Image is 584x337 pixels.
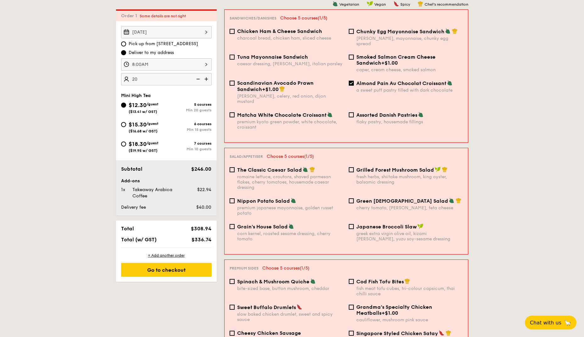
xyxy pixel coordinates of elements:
span: Total (w/ GST) [121,237,157,243]
span: /guest [147,141,159,145]
span: Choose 5 courses [267,154,314,159]
span: Delivery fee [121,205,146,210]
span: +$1.00 [381,310,398,316]
input: Assorted Danish Pastriesflaky pastry, housemade fillings [349,112,354,117]
span: $15.30 [129,121,147,128]
span: $336.74 [192,237,211,243]
span: Deliver to my address [129,50,174,56]
span: Sandwiches/Danishes [230,16,276,20]
div: premium kyoto green powder, white chocolate, croissant [237,119,344,130]
img: icon-chef-hat.a58ddaea.svg [404,278,410,284]
div: romaine lettuce, croutons, shaved parmesan flakes, cherry tomatoes, housemade caesar dressing [237,174,344,190]
input: Japanese Broccoli Slawgreek extra virgin olive oil, kizami [PERSON_NAME], yuzu soy-sesame dressing [349,224,354,229]
img: icon-chef-hat.a58ddaea.svg [446,330,451,336]
div: Min 15 guests [166,127,212,132]
span: ($16.68 w/ GST) [129,129,158,133]
span: Smoked Salmon Cream Cheese Sandwich [356,54,436,66]
img: icon-vegetarian.fe4039eb.svg [288,223,294,229]
img: icon-spicy.37a8142b.svg [393,1,399,7]
input: Grilled Forest Mushroom Saladfresh herbs, shiitake mushroom, king oyster, balsamic dressing [349,167,354,172]
span: Subtotal [121,166,142,172]
span: Choose 5 courses [280,15,327,21]
img: icon-spicy.37a8142b.svg [439,330,444,336]
input: The Classic Caesar Saladromaine lettuce, croutons, shaved parmesan flakes, cherry tomatoes, house... [230,167,235,172]
div: charcoal bread, chicken ham, sliced cheese [237,35,344,41]
div: 5 courses [166,102,212,107]
input: Almond Pain Au Chocolat Croissanta sweet puff pastry filled with dark chocolate [349,81,354,86]
input: Scandinavian Avocado Prawn Sandwich+$1.00[PERSON_NAME], celery, red onion, dijon mustard [230,81,235,86]
span: ($19.95 w/ GST) [129,148,158,153]
span: /guest [147,102,159,106]
span: Salad/Appetiser [230,154,263,159]
input: Cod Fish Tofu Bitesfish meat tofu cubes, tri-colour capsicum, thai chilli sauce [349,279,354,284]
span: $308.94 [191,226,211,232]
input: Grandma's Specialty Chicken Meatballs+$1.00cauliflower, mushroom pink sauce [349,305,354,310]
img: icon-add.58712e84.svg [202,73,212,85]
span: (1/5) [300,265,309,271]
div: Takeaway Arabica Coffee [130,187,187,199]
div: a sweet puff pastry filled with dark chocolate [356,88,463,93]
span: (1/5) [318,15,327,21]
span: Choose 5 courses [262,265,309,271]
span: Sweet Buffalo Drumlets [237,304,296,310]
div: fresh herbs, shiitake mushroom, king oyster, balsamic dressing [356,174,463,185]
span: $18.30 [129,141,147,147]
span: Green [DEMOGRAPHIC_DATA] Salad [356,198,448,204]
img: icon-vegetarian.fe4039eb.svg [310,278,316,284]
span: Tuna Mayonnaise Sandwich [237,54,308,60]
img: icon-vegan.f8ff3823.svg [435,167,441,172]
div: corn kernel, roasted sesame dressing, cherry tomato [237,231,344,242]
input: Matcha White Chocolate Croissantpremium kyoto green powder, white chocolate, croissant [230,112,235,117]
span: Almond Pain Au Chocolat Croissant [356,80,446,86]
span: (1/5) [304,154,314,159]
span: $12.30 [129,102,147,109]
div: Min 10 guests [166,147,212,151]
span: Chat with us [530,320,561,326]
span: Vegetarian [339,2,359,7]
div: 1x [119,187,130,193]
img: icon-vegan.f8ff3823.svg [417,223,424,229]
img: icon-chef-hat.a58ddaea.svg [418,1,423,7]
span: /guest [147,121,159,126]
span: Nippon Potato Salad [237,198,290,204]
div: premium japanese mayonnaise, golden russet potato [237,205,344,216]
span: Cod Fish Tofu Bites [356,279,404,285]
img: icon-vegan.f8ff3823.svg [367,1,373,7]
input: Nippon Potato Saladpremium japanese mayonnaise, golden russet potato [230,198,235,203]
input: Tuna Mayonnaise Sandwichcaesar dressing, [PERSON_NAME], italian parsley [230,55,235,60]
span: Chef's recommendation [425,2,468,7]
input: Deliver to my address [121,50,126,55]
img: icon-vegetarian.fe4039eb.svg [291,198,296,203]
div: [PERSON_NAME], celery, red onion, dijon mustard [237,94,344,104]
input: Event time [121,58,212,71]
span: $246.00 [191,166,211,172]
span: Assorted Danish Pastries [356,112,417,118]
span: ($13.41 w/ GST) [129,110,157,114]
div: caesar dressing, [PERSON_NAME], italian parsley [237,61,344,67]
div: slow baked chicken drumlet, sweet and spicy sauce [237,312,344,322]
div: bite-sized base, button mushroom, cheddar [237,286,344,291]
input: Chunky Egg Mayonnaise Sandwich[PERSON_NAME], mayonnaise, chunky egg spread [349,29,354,34]
input: Event date [121,26,212,38]
span: $40.00 [196,205,211,210]
span: Chicken Ham & Cheese Sandwich [237,28,322,34]
button: Chat with us🦙 [525,316,576,329]
input: Pick up from [STREET_ADDRESS] [121,41,126,46]
span: Matcha White Chocolate Croissant [237,112,326,118]
span: Singapore Styled Chicken Satay [356,330,438,336]
div: [PERSON_NAME], mayonnaise, chunky egg spread [356,36,463,46]
span: Mini High Tea [121,93,151,98]
input: $12.30/guest($13.41 w/ GST)5 coursesMin 20 guests [121,103,126,108]
span: Vegan [374,2,386,7]
img: icon-vegetarian.fe4039eb.svg [447,80,453,86]
div: flaky pastry, housemade fillings [356,119,463,125]
img: icon-reduce.1d2dbef1.svg [193,73,202,85]
span: Spinach & Mushroom Quiche [237,279,309,285]
span: Grilled Forest Mushroom Salad [356,167,434,173]
input: Green [DEMOGRAPHIC_DATA] Saladcherry tomato, [PERSON_NAME], feta cheese [349,198,354,203]
span: Premium sides [230,266,259,270]
input: Chicken Ham & Cheese Sandwichcharcoal bread, chicken ham, sliced cheese [230,29,235,34]
span: Chunky Egg Mayonnaise Sandwich [356,29,444,35]
div: cherry tomato, [PERSON_NAME], feta cheese [356,205,463,211]
div: fish meat tofu cubes, tri-colour capsicum, thai chilli sauce [356,286,463,297]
